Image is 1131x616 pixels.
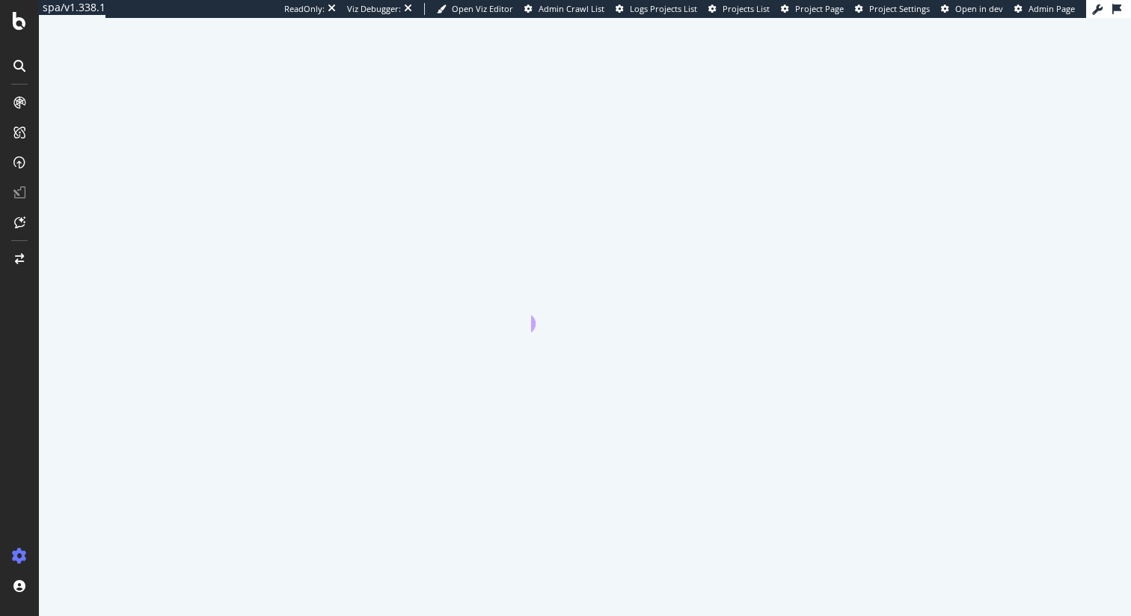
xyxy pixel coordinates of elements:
[1014,3,1075,15] a: Admin Page
[630,3,697,14] span: Logs Projects List
[452,3,513,14] span: Open Viz Editor
[539,3,604,14] span: Admin Crawl List
[524,3,604,15] a: Admin Crawl List
[1029,3,1075,14] span: Admin Page
[437,3,513,15] a: Open Viz Editor
[941,3,1003,15] a: Open in dev
[869,3,930,14] span: Project Settings
[708,3,770,15] a: Projects List
[781,3,844,15] a: Project Page
[795,3,844,14] span: Project Page
[855,3,930,15] a: Project Settings
[955,3,1003,14] span: Open in dev
[531,278,639,332] div: animation
[723,3,770,14] span: Projects List
[616,3,697,15] a: Logs Projects List
[347,3,401,15] div: Viz Debugger:
[284,3,325,15] div: ReadOnly:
